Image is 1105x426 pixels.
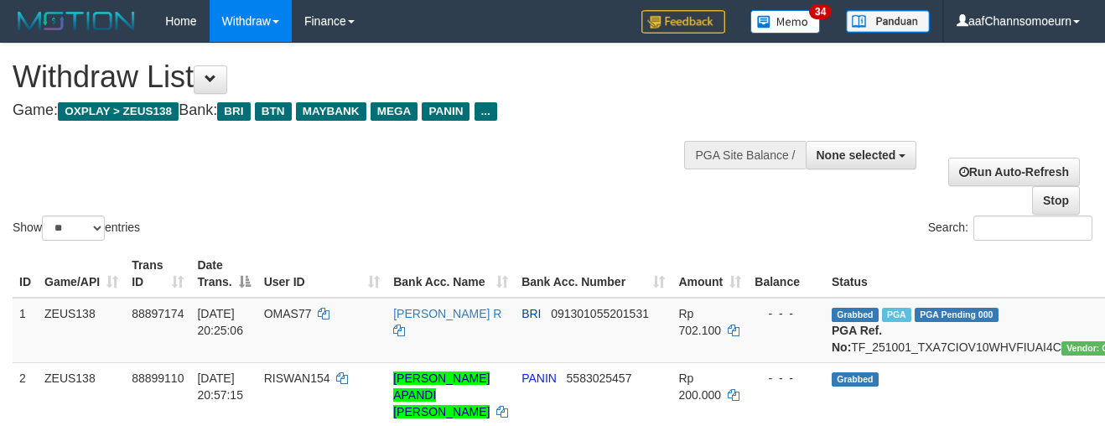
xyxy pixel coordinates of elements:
a: Stop [1032,186,1080,215]
a: Run Auto-Refresh [948,158,1080,186]
span: [DATE] 20:57:15 [197,371,243,402]
span: PANIN [521,371,557,385]
span: 88899110 [132,371,184,385]
th: User ID: activate to sort column ascending [257,250,387,298]
th: ID [13,250,38,298]
div: - - - [755,370,818,387]
img: panduan.png [846,10,930,33]
label: Search: [928,216,1092,241]
span: PANIN [422,102,469,121]
span: Rp 200.000 [678,371,721,402]
b: PGA Ref. No: [832,324,882,354]
input: Search: [973,216,1092,241]
td: ZEUS138 [38,298,125,363]
span: OMAS77 [264,307,312,320]
div: - - - [755,305,818,322]
img: Button%20Memo.svg [750,10,821,34]
th: Amount: activate to sort column ascending [672,250,748,298]
span: None selected [817,148,896,162]
label: Show entries [13,216,140,241]
span: PGA Pending [915,308,999,322]
th: Date Trans.: activate to sort column descending [190,250,257,298]
span: BRI [217,102,250,121]
h4: Game: Bank: [13,102,720,119]
span: BTN [255,102,292,121]
th: Game/API: activate to sort column ascending [38,250,125,298]
th: Trans ID: activate to sort column ascending [125,250,190,298]
span: Copy 5583025457 to clipboard [567,371,632,385]
button: None selected [806,141,917,169]
span: [DATE] 20:25:06 [197,307,243,337]
th: Bank Acc. Number: activate to sort column ascending [515,250,672,298]
h1: Withdraw List [13,60,720,94]
select: Showentries [42,216,105,241]
img: MOTION_logo.png [13,8,140,34]
span: OXPLAY > ZEUS138 [58,102,179,121]
td: 1 [13,298,38,363]
span: 34 [809,4,832,19]
span: MAYBANK [296,102,366,121]
span: RISWAN154 [264,371,330,385]
span: Rp 702.100 [678,307,721,337]
div: PGA Site Balance / [684,141,805,169]
img: Feedback.jpg [641,10,725,34]
span: MEGA [371,102,418,121]
span: 88897174 [132,307,184,320]
a: [PERSON_NAME] APANDI [PERSON_NAME] [393,371,490,418]
th: Bank Acc. Name: activate to sort column ascending [386,250,515,298]
span: ... [475,102,497,121]
span: Copy 091301055201531 to clipboard [551,307,649,320]
a: [PERSON_NAME] R [393,307,501,320]
span: Marked by aafanarl [882,308,911,322]
span: BRI [521,307,541,320]
th: Balance [748,250,825,298]
span: Grabbed [832,308,879,322]
span: Grabbed [832,372,879,387]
